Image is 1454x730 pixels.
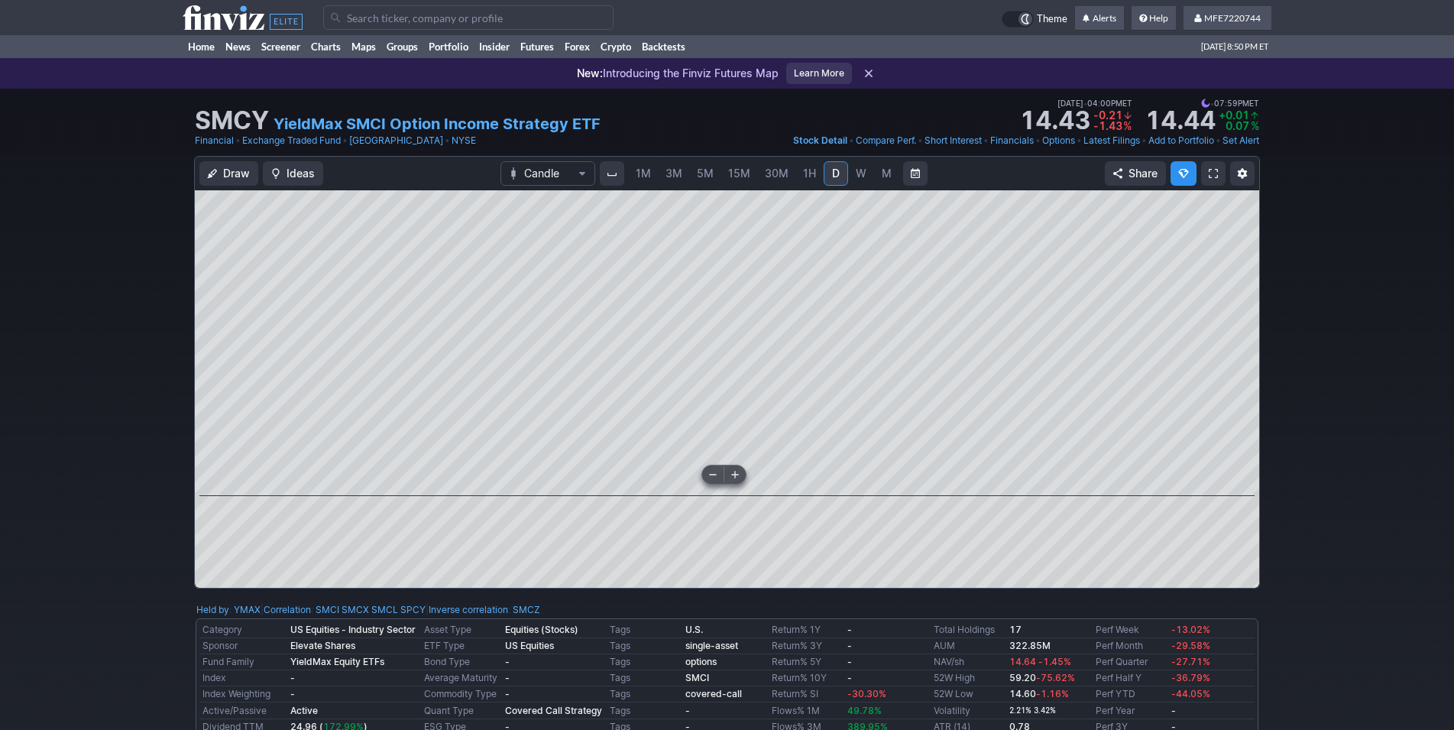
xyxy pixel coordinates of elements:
div: : [196,602,261,618]
td: Return% SI [769,686,844,702]
a: YieldMax SMCI Option Income Strategy ETF [274,113,601,135]
span: • [445,133,450,148]
b: - [290,688,295,699]
a: 3M [659,161,689,186]
td: Category [199,622,287,638]
b: single-asset [685,640,738,651]
span: Candle [524,166,572,181]
span: -1.16% [1036,688,1069,699]
span: Compare Perf. [856,135,916,146]
span: • [1077,133,1082,148]
a: Latest Filings [1083,133,1140,148]
span: 14.64 [1009,656,1036,667]
span: 0.07 [1226,119,1249,132]
a: Learn More [786,63,852,84]
td: 52W High [931,670,1006,686]
a: Groups [381,35,423,58]
a: M [874,161,899,186]
span: Ideas [287,166,315,181]
button: Zoom out [702,466,724,484]
button: Chart Settings [1230,161,1255,186]
span: -1.45% [1038,656,1071,667]
td: ETF Type [421,638,502,654]
span: -27.71% [1171,656,1210,667]
a: Help [1132,6,1176,31]
span: 1H [803,167,816,180]
b: - [847,640,852,651]
span: • [1035,133,1041,148]
span: 1M [636,167,651,180]
button: Interval [600,161,624,186]
td: Perf Year [1093,702,1168,719]
b: 14.60 [1009,688,1069,699]
b: - [290,672,295,683]
b: - [505,672,510,683]
a: 30M [758,161,795,186]
button: Draw [199,161,258,186]
b: SMCI [685,672,709,683]
td: Index [199,670,287,686]
td: AUM [931,638,1006,654]
a: News [220,35,256,58]
a: Forex [559,35,595,58]
td: Total Holdings [931,622,1006,638]
span: • [1142,133,1147,148]
td: Asset Type [421,622,502,638]
small: 2.21% 3.42% [1009,706,1056,715]
div: | : [261,602,426,618]
b: - [847,624,852,635]
b: - [505,688,510,699]
a: Options [1042,133,1075,148]
a: [GEOGRAPHIC_DATA] [349,133,443,148]
b: 322.85M [1009,640,1051,651]
button: Ideas [263,161,323,186]
a: Portfolio [423,35,474,58]
a: Theme [1002,11,1067,28]
a: Exchange Traded Fund [242,133,341,148]
span: -0.21 [1093,109,1122,122]
span: Draw [223,166,250,181]
a: options [685,656,717,667]
b: Equities (Stocks) [505,624,578,635]
a: Set Alert [1222,133,1259,148]
a: Maps [346,35,381,58]
b: - [1171,705,1176,716]
a: Short Interest [925,133,982,148]
td: NAV/sh [931,654,1006,670]
td: Active/Passive [199,702,287,719]
a: Correlation [264,604,311,615]
a: U.S. [685,624,703,635]
td: Index Weighting [199,686,287,702]
span: % [1251,119,1259,132]
span: -29.58% [1171,640,1210,651]
a: covered-call [685,688,742,699]
a: MFE7220744 [1184,6,1271,31]
a: 1M [629,161,658,186]
b: YieldMax Equity ETFs [290,656,384,667]
b: - [505,656,510,667]
b: - [685,705,690,716]
a: Inverse correlation [429,604,508,615]
b: Active [290,705,318,716]
span: 07:59PM ET [1201,96,1259,110]
td: Flows% 1M [769,702,844,719]
span: W [856,167,866,180]
a: SPCY [400,602,426,618]
span: 3M [665,167,682,180]
span: +0.01 [1219,109,1249,122]
b: Elevate Shares [290,640,355,651]
td: Volatility [931,702,1006,719]
td: Return% 5Y [769,654,844,670]
span: Share [1129,166,1158,181]
a: Home [183,35,220,58]
td: Fund Family [199,654,287,670]
b: 59.20 [1009,672,1075,683]
td: Tags [607,686,682,702]
td: Perf Half Y [1093,670,1168,686]
td: Perf Week [1093,622,1168,638]
a: NYSE [452,133,476,148]
h1: SMCY [195,109,269,133]
span: Stock Detail [793,135,847,146]
a: Financial [195,133,234,148]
